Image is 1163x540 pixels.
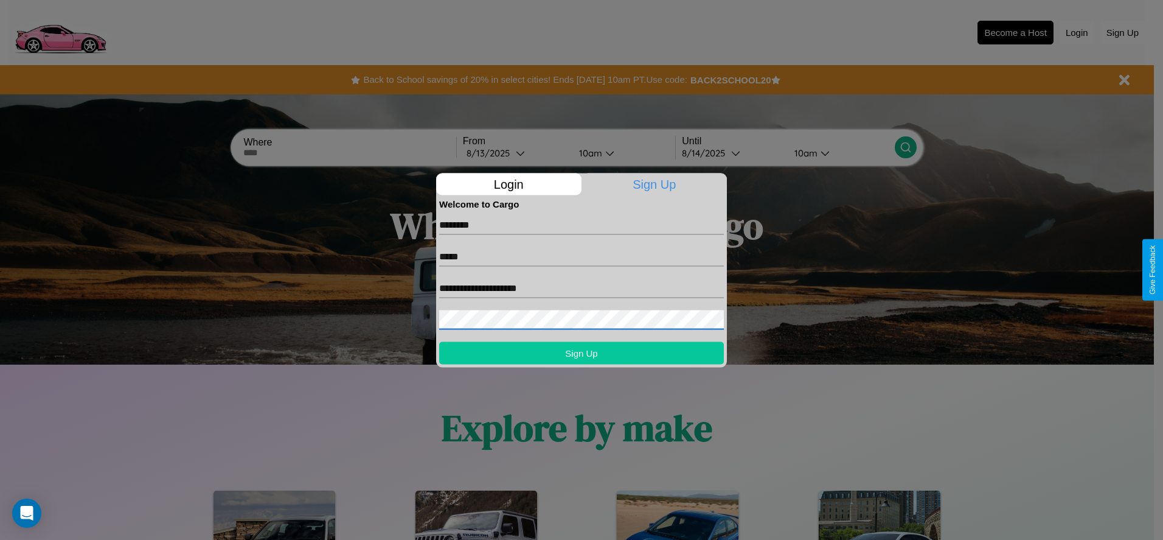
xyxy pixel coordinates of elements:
[439,198,724,209] h4: Welcome to Cargo
[582,173,727,195] p: Sign Up
[439,342,724,364] button: Sign Up
[1148,245,1157,295] div: Give Feedback
[436,173,581,195] p: Login
[12,499,41,528] div: Open Intercom Messenger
